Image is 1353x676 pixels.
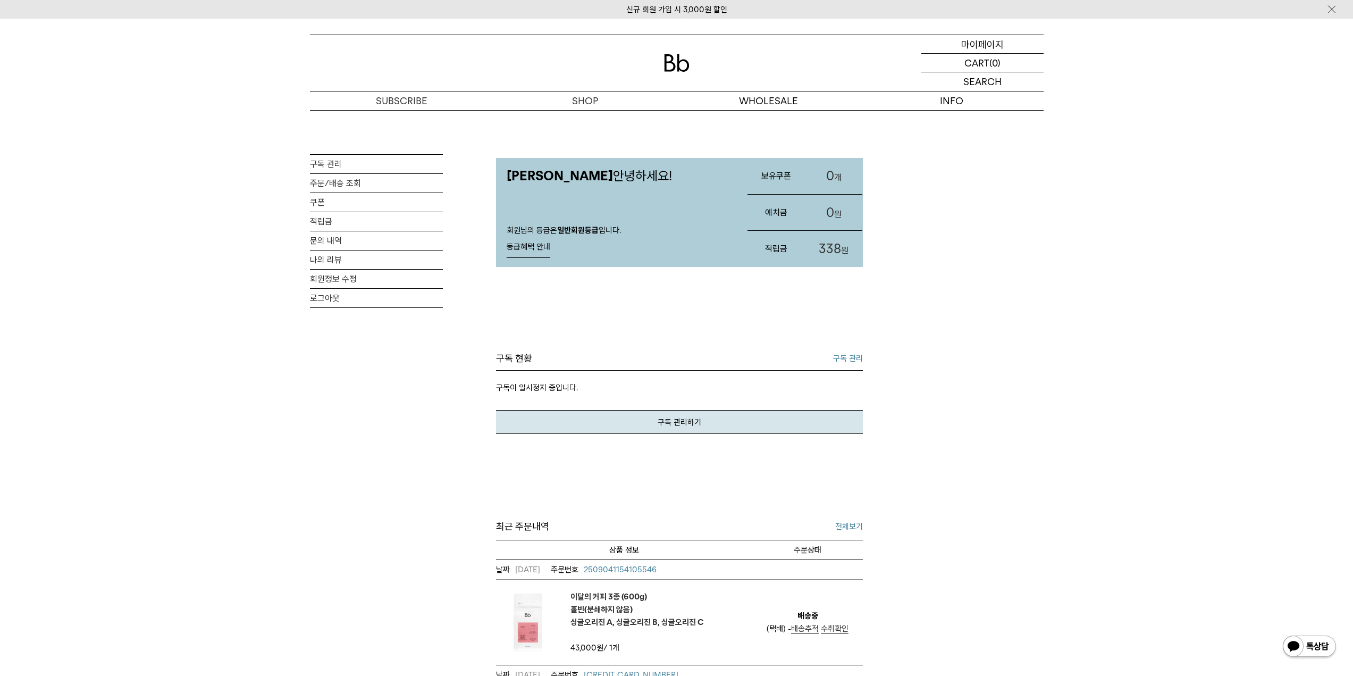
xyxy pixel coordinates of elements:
[805,195,862,231] a: 0원
[310,231,443,250] a: 문의 내역
[507,237,550,258] a: 등급혜택 안내
[310,155,443,173] a: 구독 관리
[507,168,613,183] strong: [PERSON_NAME]
[310,91,493,110] a: SUBSCRIBE
[747,162,805,190] h3: 보유쿠폰
[496,215,737,267] div: 회원님의 등급은 입니다.
[310,270,443,288] a: 회원정보 수정
[570,643,603,653] strong: 43,000원
[964,54,989,72] p: CART
[791,624,819,633] span: 배송추적
[963,72,1002,91] p: SEARCH
[797,610,818,622] em: 배송중
[821,624,848,634] a: 수취확인
[747,198,805,227] h3: 예치금
[493,91,677,110] a: SHOP
[551,563,657,576] a: 2509041154105546
[664,54,690,72] img: 로고
[961,35,1004,53] p: 마이페이지
[791,624,819,634] a: 배송추적
[496,540,753,560] th: 상품명/옵션
[496,371,863,410] p: 구독이 일시정지 중입니다.
[805,231,862,267] a: 338원
[310,289,443,307] a: 로그아웃
[310,212,443,231] a: 적립금
[753,540,863,560] th: 주문상태
[496,590,560,654] img: 이달의 커피
[821,624,848,633] span: 수취확인
[1282,635,1337,660] img: 카카오톡 채널 1:1 채팅 버튼
[677,91,860,110] p: WHOLESALE
[570,590,704,629] em: 이달의 커피 3종 (600g) 홀빈(분쇄하지 않음) 싱글오리진 A, 싱글오리진 B, 싱글오리진 C
[860,91,1044,110] p: INFO
[835,520,863,533] a: 전체보기
[767,622,848,635] div: (택배) -
[310,193,443,212] a: 쿠폰
[557,226,599,235] strong: 일반회원등급
[805,158,862,194] a: 0개
[570,641,661,654] td: / 1개
[584,565,657,574] span: 2509041154105546
[570,590,704,629] a: 이달의 커피 3종 (600g)홀빈(분쇄하지 않음)싱글오리진 A, 싱글오리진 B, 싱글오리진 C
[310,174,443,193] a: 주문/배송 조회
[747,235,805,263] h3: 적립금
[833,352,863,365] a: 구독 관리
[989,54,1001,72] p: (0)
[826,205,834,220] span: 0
[496,563,540,576] em: [DATE]
[496,410,863,434] a: 구독 관리하기
[826,168,834,183] span: 0
[496,158,737,194] p: 안녕하세요!
[496,519,549,535] span: 최근 주문내역
[921,54,1044,72] a: CART (0)
[626,5,727,14] a: 신규 회원 가입 시 3,000원 할인
[819,241,841,256] span: 338
[921,35,1044,54] a: 마이페이지
[496,352,532,365] h3: 구독 현황
[310,251,443,269] a: 나의 리뷰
